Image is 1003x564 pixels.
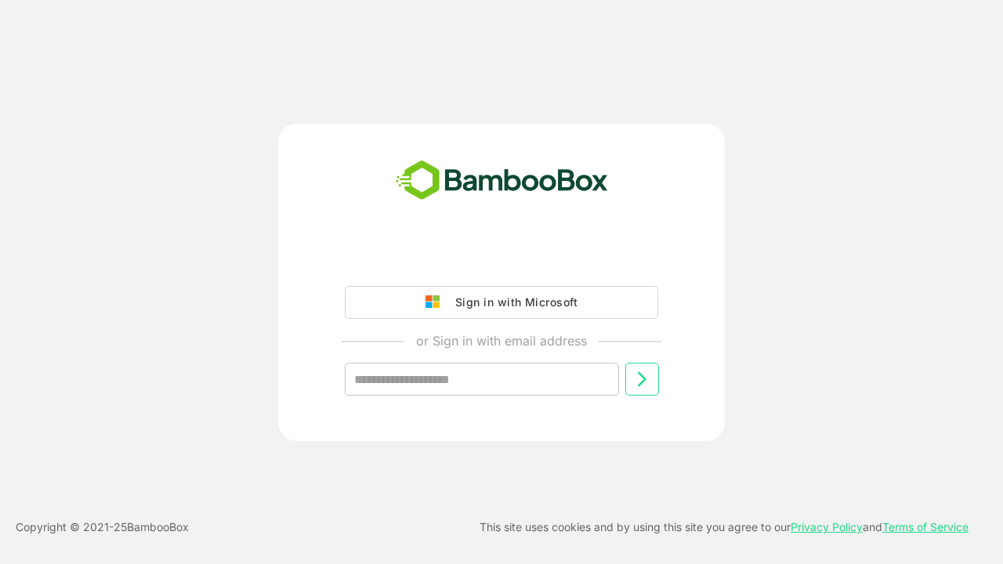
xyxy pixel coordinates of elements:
p: or Sign in with email address [416,331,587,350]
iframe: Sign in with Google Button [337,242,666,277]
p: This site uses cookies and by using this site you agree to our and [480,518,969,537]
img: google [425,295,447,309]
div: Sign in with Microsoft [447,292,578,313]
img: bamboobox [387,155,617,207]
button: Sign in with Microsoft [345,286,658,319]
p: Copyright © 2021- 25 BambooBox [16,518,189,537]
a: Terms of Service [882,520,969,533]
a: Privacy Policy [791,520,863,533]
